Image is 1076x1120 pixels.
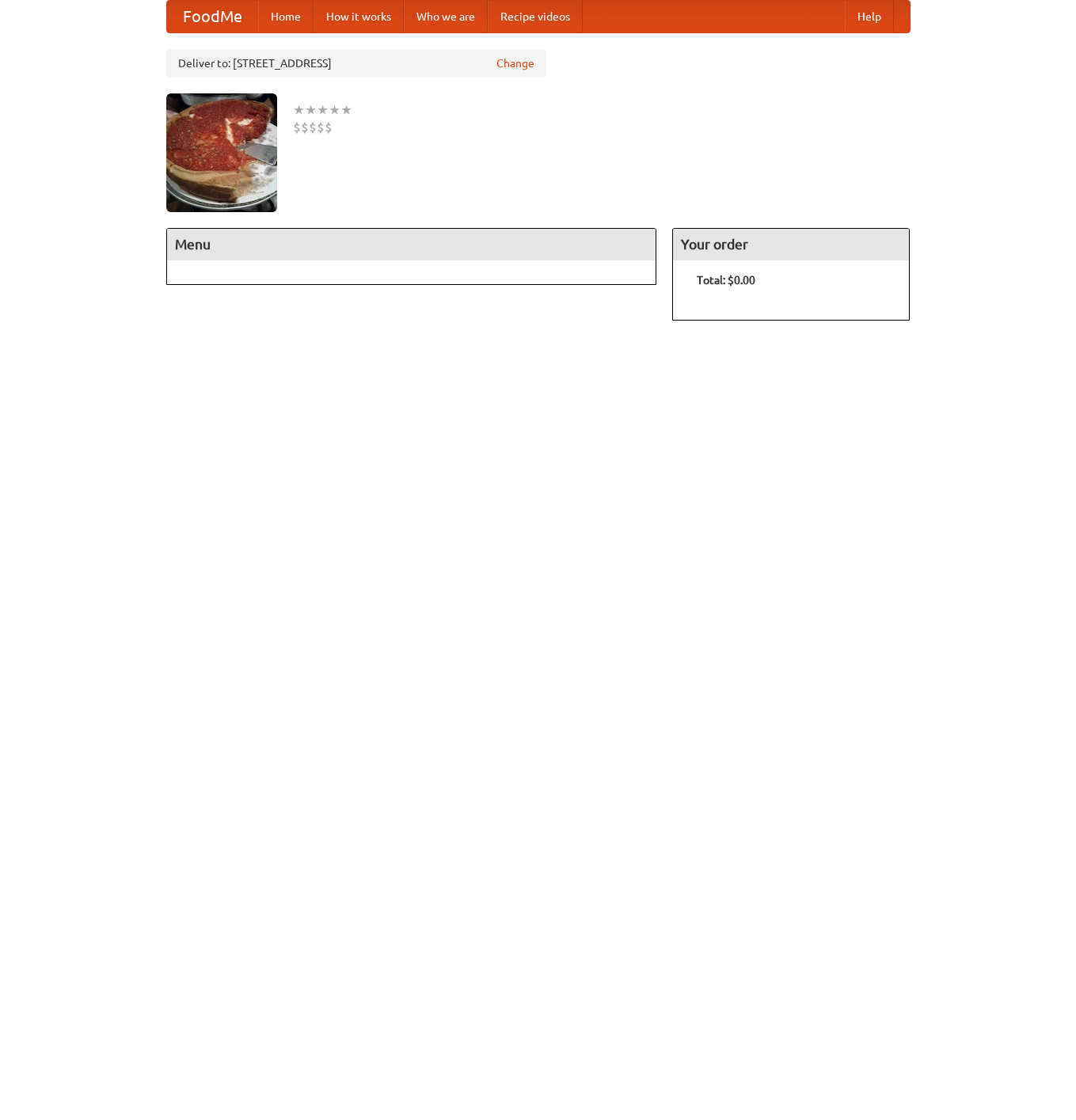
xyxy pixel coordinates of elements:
li: ★ [317,101,329,119]
a: Who we are [404,1,488,32]
a: FoodMe [167,1,258,32]
img: angular.jpg [166,93,277,212]
li: ★ [340,101,352,119]
li: $ [301,119,309,136]
a: Home [258,1,314,32]
div: Deliver to: [STREET_ADDRESS] [166,49,546,78]
a: Recipe videos [488,1,583,32]
li: ★ [329,101,340,119]
li: $ [317,119,325,136]
a: Help [845,1,894,32]
li: $ [309,119,317,136]
h4: Menu [167,229,656,260]
a: How it works [314,1,404,32]
h4: Your order [673,229,909,260]
li: ★ [293,101,305,119]
li: $ [325,119,333,136]
a: Change [496,55,534,71]
b: Total: $0.00 [697,274,755,287]
li: ★ [305,101,317,119]
li: $ [293,119,301,136]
